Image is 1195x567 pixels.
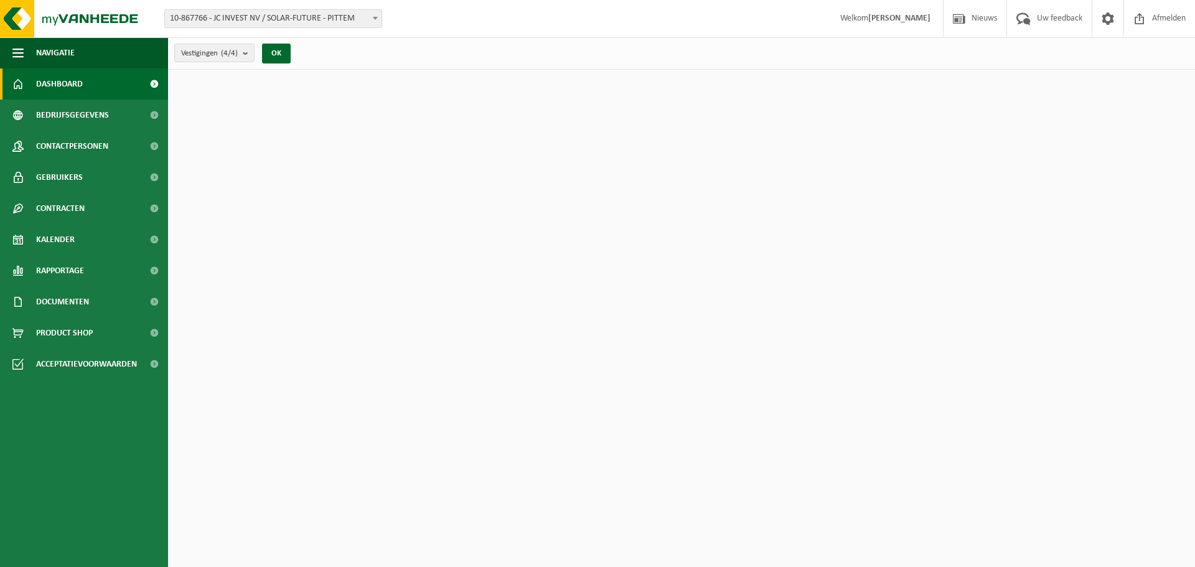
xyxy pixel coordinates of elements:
span: Gebruikers [36,162,83,193]
strong: [PERSON_NAME] [868,14,930,23]
span: 10-867766 - JC INVEST NV / SOLAR-FUTURE - PITTEM [164,9,382,28]
span: Contactpersonen [36,131,108,162]
span: Dashboard [36,68,83,100]
count: (4/4) [221,49,238,57]
span: Acceptatievoorwaarden [36,349,137,380]
span: Contracten [36,193,85,224]
span: Navigatie [36,37,75,68]
span: 10-867766 - JC INVEST NV / SOLAR-FUTURE - PITTEM [165,10,382,27]
button: Vestigingen(4/4) [174,44,255,62]
span: Kalender [36,224,75,255]
button: OK [262,44,291,63]
span: Vestigingen [181,44,238,63]
span: Rapportage [36,255,84,286]
span: Bedrijfsgegevens [36,100,109,131]
span: Documenten [36,286,89,317]
span: Product Shop [36,317,93,349]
